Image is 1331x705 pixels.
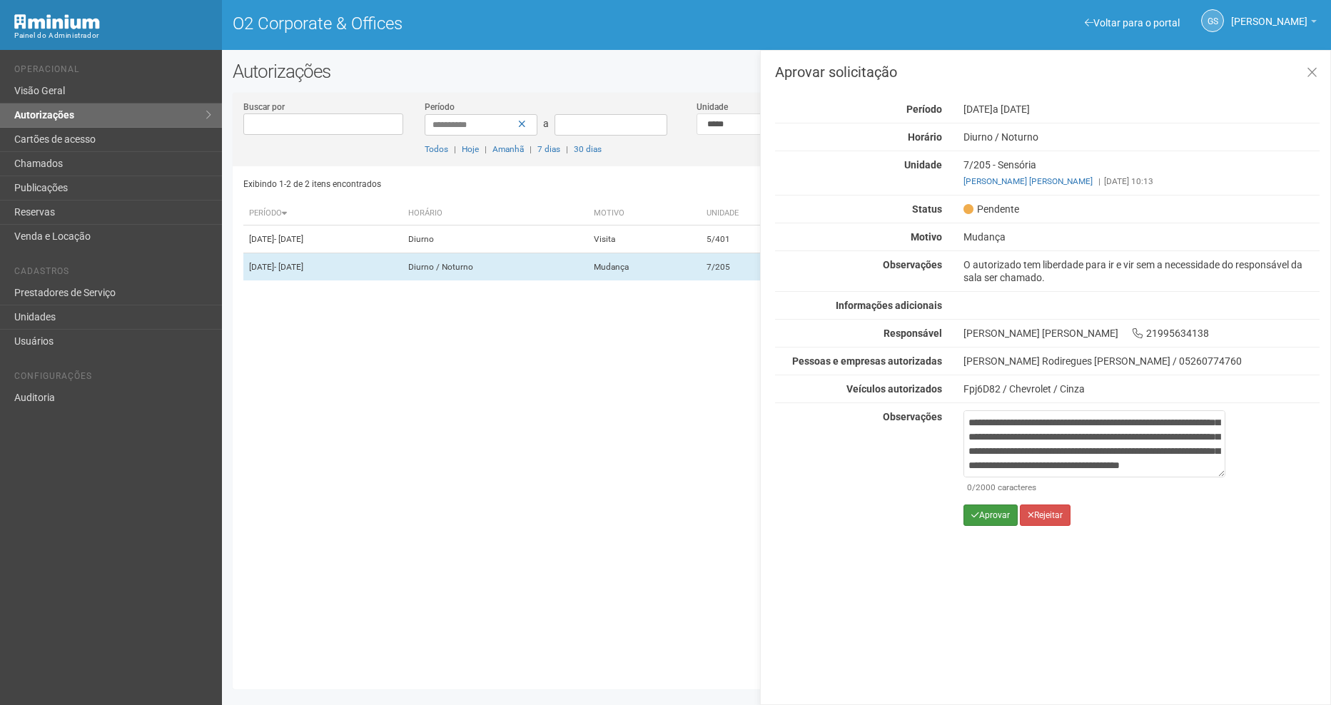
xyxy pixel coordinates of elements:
a: 7 dias [537,144,560,154]
div: Diurno / Noturno [953,131,1330,143]
a: [PERSON_NAME] [PERSON_NAME] [963,176,1093,186]
li: Cadastros [14,266,211,281]
strong: Pessoas e empresas autorizadas [792,355,942,367]
a: Todos [425,144,448,154]
span: | [454,144,456,154]
a: Amanhã [492,144,524,154]
td: Diurno [403,225,588,253]
td: Mudança [588,253,701,281]
span: a [DATE] [993,103,1030,115]
div: [PERSON_NAME] Rodiregues [PERSON_NAME] / 05260774760 [963,355,1320,367]
th: Período [243,202,403,225]
span: 0 [967,482,972,492]
a: GS [1201,9,1224,32]
td: [DATE] [243,253,403,281]
span: | [566,144,568,154]
th: Motivo [588,202,701,225]
div: Exibindo 1-2 de 2 itens encontrados [243,173,772,195]
a: Voltar para o portal [1085,17,1180,29]
a: 30 dias [574,144,602,154]
a: [PERSON_NAME] [1231,18,1317,29]
strong: Horário [908,131,942,143]
a: Fechar [1297,58,1327,88]
label: Período [425,101,455,113]
span: | [1098,176,1100,186]
td: Visita [588,225,701,253]
span: a [543,118,549,129]
div: Painel do Administrador [14,29,211,42]
span: Pendente [963,203,1019,215]
div: [DATE] [953,103,1330,116]
a: Hoje [462,144,479,154]
div: 7/205 - Sensória [953,158,1330,188]
li: Configurações [14,371,211,386]
th: Horário [403,202,588,225]
h1: O2 Corporate & Offices [233,14,766,33]
strong: Observações [883,259,942,270]
td: [DATE] [243,225,403,253]
h3: Aprovar solicitação [775,65,1320,79]
span: | [530,144,532,154]
div: O autorizado tem liberdade para ir e vir sem a necessidade do responsável da sala ser chamado. [953,258,1330,284]
span: | [485,144,487,154]
strong: Motivo [911,231,942,243]
strong: Responsável [884,328,942,339]
td: 7/205 [701,253,806,281]
div: [PERSON_NAME] [PERSON_NAME] 21995634138 [953,327,1330,340]
strong: Informações adicionais [836,300,942,311]
button: Aprovar [963,504,1018,526]
span: - [DATE] [274,234,303,244]
strong: Observações [883,411,942,422]
div: Mudança [953,230,1330,243]
strong: Status [912,203,942,215]
h2: Autorizações [233,61,1320,82]
td: Diurno / Noturno [403,253,588,281]
strong: Unidade [904,159,942,171]
strong: Veículos autorizados [846,383,942,395]
td: 5/401 [701,225,806,253]
span: - [DATE] [274,262,303,272]
div: Fpj6D82 / Chevrolet / Cinza [963,382,1320,395]
li: Operacional [14,64,211,79]
strong: Período [906,103,942,115]
img: Minium [14,14,100,29]
div: /2000 caracteres [967,481,1222,494]
div: [DATE] 10:13 [963,175,1320,188]
button: Rejeitar [1020,504,1071,526]
label: Buscar por [243,101,285,113]
label: Unidade [697,101,728,113]
th: Unidade [701,202,806,225]
span: Gabriela Souza [1231,2,1307,27]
